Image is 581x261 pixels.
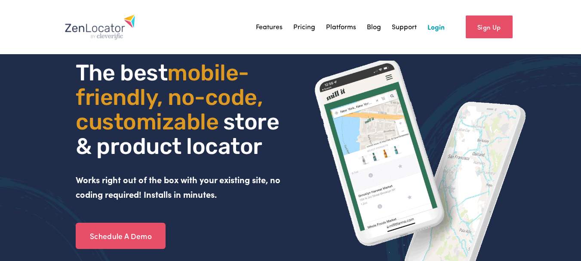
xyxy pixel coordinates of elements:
img: Zenlocator [65,14,135,40]
span: store & product locator [76,108,284,160]
a: Support [392,21,417,34]
a: Features [256,21,283,34]
a: Login [427,21,445,34]
a: Sign Up [466,15,513,38]
a: Pricing [293,21,315,34]
a: Schedule A Demo [76,223,166,249]
span: The best [76,59,167,86]
strong: Works right out of the box with your existing site, no coding required! Installs in minutes. [76,174,283,200]
a: Platforms [326,21,356,34]
span: mobile- friendly, no-code, customizable [76,59,267,135]
a: Blog [367,21,381,34]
